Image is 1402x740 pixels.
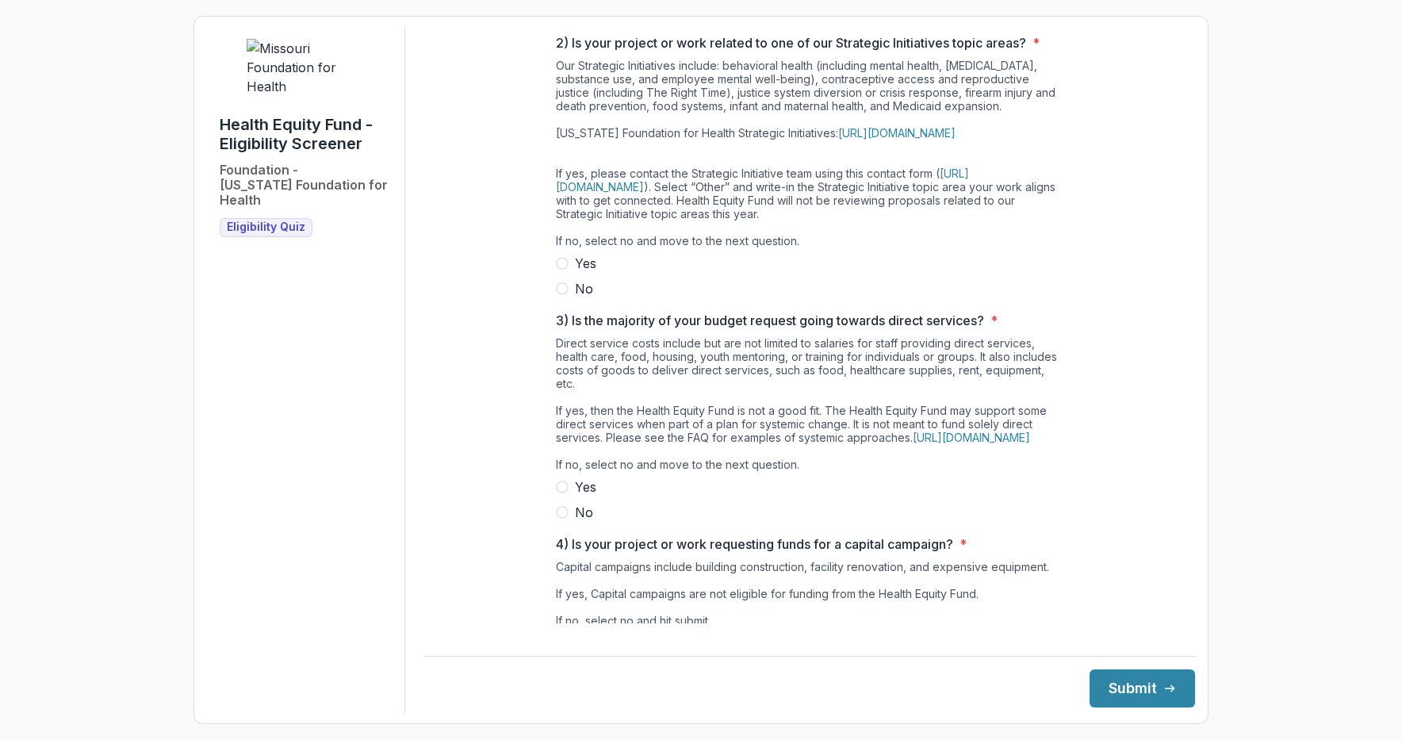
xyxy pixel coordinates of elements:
a: [URL][DOMAIN_NAME] [838,126,956,140]
p: 4) Is your project or work requesting funds for a capital campaign? [556,535,953,554]
div: Direct service costs include but are not limited to salaries for staff providing direct services,... [556,336,1063,477]
h2: Foundation - [US_STATE] Foundation for Health [220,163,392,209]
span: No [575,503,593,522]
a: [URL][DOMAIN_NAME] [913,431,1030,444]
button: Submit [1090,669,1195,707]
span: Yes [575,254,596,273]
h1: Health Equity Fund - Eligibility Screener [220,115,392,153]
p: 2) Is your project or work related to one of our Strategic Initiatives topic areas? [556,33,1026,52]
a: [URL][DOMAIN_NAME] [556,167,969,194]
span: No [575,279,593,298]
img: Missouri Foundation for Health [247,39,366,96]
span: Eligibility Quiz [227,220,305,234]
div: Capital campaigns include building construction, facility renovation, and expensive equipment. If... [556,560,1063,634]
p: 3) Is the majority of your budget request going towards direct services? [556,311,984,330]
span: Yes [575,477,596,497]
div: Our Strategic Initiatives include: behavioral health (including mental health, [MEDICAL_DATA], su... [556,59,1063,254]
